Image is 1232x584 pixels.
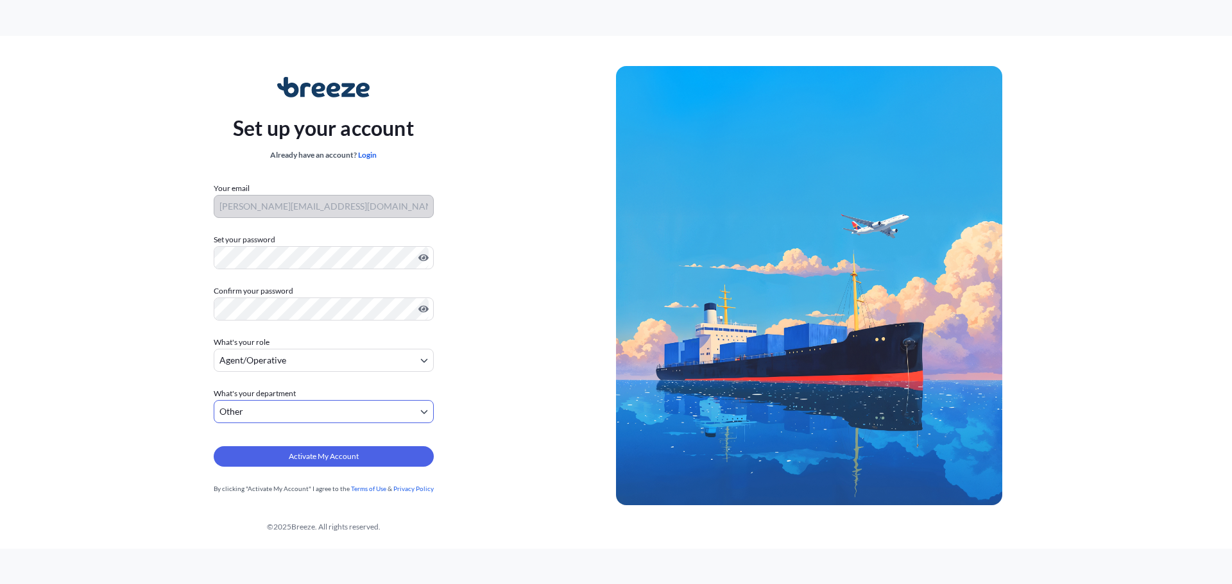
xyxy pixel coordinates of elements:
[233,113,414,144] p: Set up your account
[219,405,243,418] span: Other
[214,387,296,400] span: What's your department
[277,77,370,97] img: Breeze
[214,446,434,467] button: Activate My Account
[214,349,434,372] button: Agent/Operative
[351,485,386,492] a: Terms of Use
[214,336,269,349] span: What's your role
[393,485,434,492] a: Privacy Policy
[214,182,250,195] label: Your email
[214,400,434,423] button: Other
[418,304,429,314] button: Show password
[214,233,434,246] label: Set your password
[418,253,429,263] button: Show password
[214,285,434,297] label: Confirm your password
[358,150,377,160] a: Login
[616,66,1002,505] img: Ship illustration
[31,521,616,533] div: © 2025 Breeze. All rights reserved.
[214,195,434,218] input: Your email address
[233,149,414,162] div: Already have an account?
[219,354,286,367] span: Agent/Operative
[214,482,434,495] div: By clicking "Activate My Account" I agree to the &
[289,450,359,463] span: Activate My Account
